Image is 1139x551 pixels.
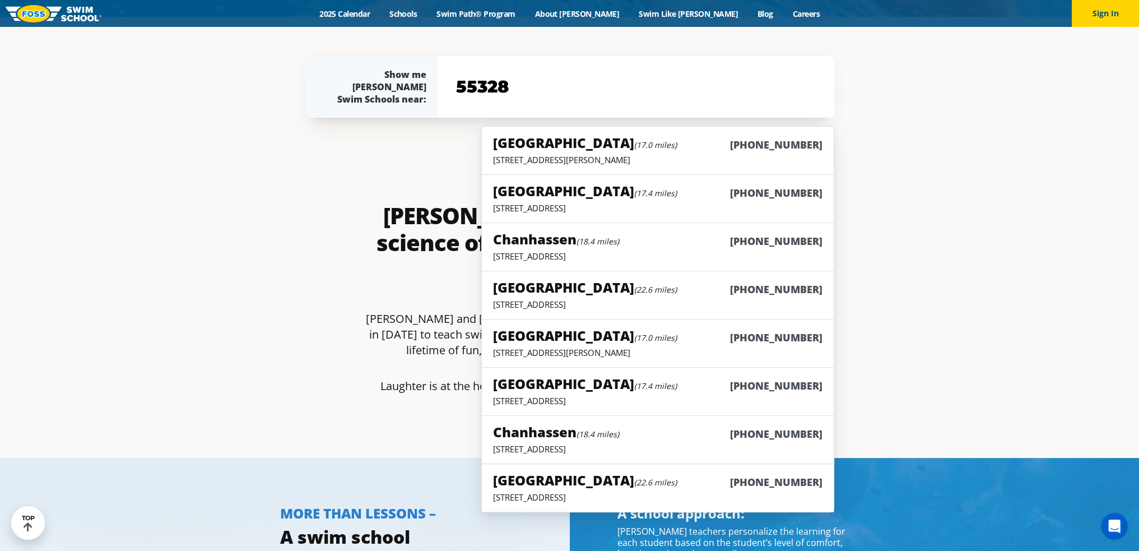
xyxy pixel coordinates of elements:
[22,515,35,532] div: TOP
[493,443,822,455] p: [STREET_ADDRESS]
[493,230,619,248] h5: Chanhassen
[577,429,619,439] small: (18.4 miles)
[577,236,619,247] small: (18.4 miles)
[481,367,834,416] a: [GEOGRAPHIC_DATA](17.4 miles)[PHONE_NUMBER][STREET_ADDRESS]
[481,223,834,271] a: Chanhassen(18.4 miles)[PHONE_NUMBER][STREET_ADDRESS]
[617,504,745,522] span: A school approach:
[1101,513,1128,540] iframe: Intercom live chat
[730,427,822,441] h6: [PHONE_NUMBER]
[493,133,677,152] h5: [GEOGRAPHIC_DATA]
[380,8,427,19] a: Schools
[730,475,822,489] h6: [PHONE_NUMBER]
[493,182,677,200] h5: [GEOGRAPHIC_DATA]
[634,332,677,343] small: (17.0 miles)
[493,492,822,503] p: [STREET_ADDRESS]
[481,464,834,512] a: [GEOGRAPHIC_DATA](22.6 miles)[PHONE_NUMBER][STREET_ADDRESS]
[493,299,822,310] p: [STREET_ADDRESS]
[730,331,822,345] h6: [PHONE_NUMBER]
[328,68,426,105] div: Show me [PERSON_NAME] Swim Schools near:
[634,188,677,198] small: (17.4 miles)
[280,526,522,548] h3: A swim school
[481,415,834,464] a: Chanhassen(18.4 miles)[PHONE_NUMBER][STREET_ADDRESS]
[493,202,822,214] p: [STREET_ADDRESS]
[493,471,677,489] h5: [GEOGRAPHIC_DATA]
[427,8,525,19] a: Swim Path® Program
[493,374,677,393] h5: [GEOGRAPHIC_DATA]
[481,126,834,175] a: [GEOGRAPHIC_DATA](17.0 miles)[PHONE_NUMBER][STREET_ADDRESS][PERSON_NAME]
[6,5,101,22] img: FOSS Swim School Logo
[493,154,822,165] p: [STREET_ADDRESS][PERSON_NAME]
[453,71,819,103] input: YOUR ZIP CODE
[493,278,677,297] h5: [GEOGRAPHIC_DATA]
[481,174,834,223] a: [GEOGRAPHIC_DATA](17.4 miles)[PHONE_NUMBER][STREET_ADDRESS]
[493,251,822,262] p: [STREET_ADDRESS]
[634,140,677,150] small: (17.0 miles)
[730,138,822,152] h6: [PHONE_NUMBER]
[525,8,629,19] a: About [PERSON_NAME]
[730,379,822,393] h6: [PHONE_NUMBER]
[634,477,677,488] small: (22.6 miles)
[493,423,619,441] h5: Chanhassen
[783,8,829,19] a: Careers
[493,326,677,345] h5: [GEOGRAPHIC_DATA]
[629,8,748,19] a: Swim Like [PERSON_NAME]
[634,284,677,295] small: (22.6 miles)
[481,271,834,320] a: [GEOGRAPHIC_DATA](22.6 miles)[PHONE_NUMBER][STREET_ADDRESS]
[730,283,822,297] h6: [PHONE_NUMBER]
[730,234,822,248] h6: [PHONE_NUMBER]
[280,504,436,522] span: MORE THAN LESSONS –
[634,381,677,391] small: (17.4 miles)
[310,8,380,19] a: 2025 Calendar
[493,347,822,358] p: [STREET_ADDRESS][PERSON_NAME]
[730,186,822,200] h6: [PHONE_NUMBER]
[481,319,834,368] a: [GEOGRAPHIC_DATA](17.0 miles)[PHONE_NUMBER][STREET_ADDRESS][PERSON_NAME]
[747,8,783,19] a: Blog
[493,395,822,406] p: [STREET_ADDRESS]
